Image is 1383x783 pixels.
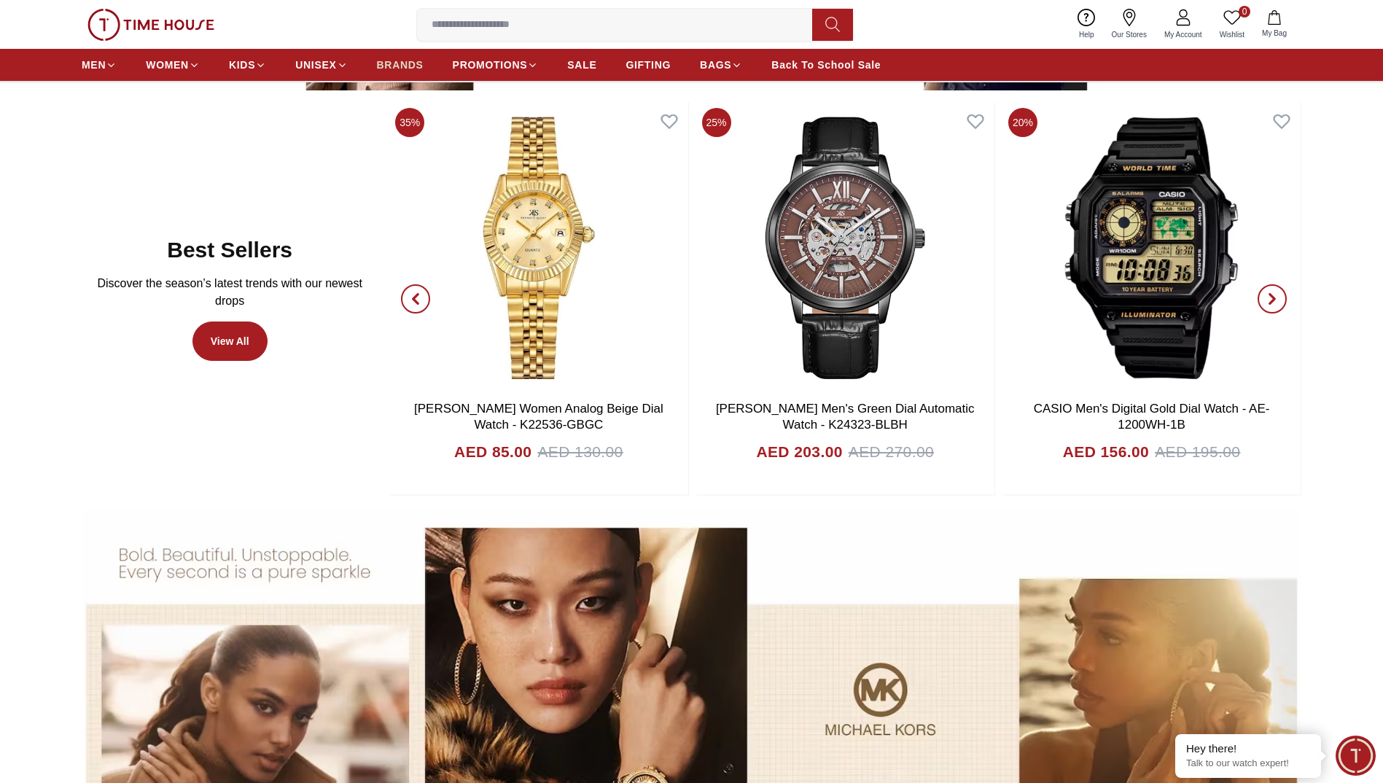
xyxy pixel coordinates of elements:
[702,108,731,137] span: 25%
[1239,6,1250,17] span: 0
[696,102,994,394] img: Kenneth Scott Men's Green Dial Automatic Watch - K24323-BLBH
[849,440,934,464] span: AED 270.00
[1106,29,1153,40] span: Our Stores
[1211,6,1253,43] a: 0Wishlist
[1063,440,1149,464] h4: AED 156.00
[1256,28,1293,39] span: My Bag
[1186,741,1310,756] div: Hey there!
[567,52,596,78] a: SALE
[82,58,106,72] span: MEN
[229,58,255,72] span: KIDS
[453,52,539,78] a: PROMOTIONS
[700,58,731,72] span: BAGS
[453,58,528,72] span: PROMOTIONS
[1214,29,1250,40] span: Wishlist
[567,58,596,72] span: SALE
[414,402,663,432] a: [PERSON_NAME] Women Analog Beige Dial Watch - K22536-GBGC
[771,58,881,72] span: Back To School Sale
[1186,757,1310,770] p: Talk to our watch expert!
[1070,6,1103,43] a: Help
[1336,736,1376,776] div: Chat Widget
[295,52,347,78] a: UNISEX
[771,52,881,78] a: Back To School Sale
[626,52,671,78] a: GIFTING
[93,275,366,310] p: Discover the season’s latest trends with our newest drops
[1008,108,1037,137] span: 20%
[389,102,687,394] img: Kenneth Scott Women Analog Beige Dial Watch - K22536-GBGC
[700,52,742,78] a: BAGS
[146,52,200,78] a: WOMEN
[1103,6,1156,43] a: Our Stores
[537,440,623,464] span: AED 130.00
[167,237,292,263] h2: Best Sellers
[716,402,975,432] a: [PERSON_NAME] Men's Green Dial Automatic Watch - K24323-BLBH
[1253,7,1296,42] button: My Bag
[229,52,266,78] a: KIDS
[87,9,214,41] img: ...
[377,52,424,78] a: BRANDS
[146,58,189,72] span: WOMEN
[192,322,268,361] a: View All
[377,58,424,72] span: BRANDS
[1002,102,1301,394] img: CASIO Men's Digital Gold Dial Watch - AE-1200WH-1B
[1073,29,1100,40] span: Help
[626,58,671,72] span: GIFTING
[82,52,117,78] a: MEN
[1158,29,1208,40] span: My Account
[295,58,336,72] span: UNISEX
[1155,440,1240,464] span: AED 195.00
[756,440,842,464] h4: AED 203.00
[1034,402,1270,432] a: CASIO Men's Digital Gold Dial Watch - AE-1200WH-1B
[454,440,531,464] h4: AED 85.00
